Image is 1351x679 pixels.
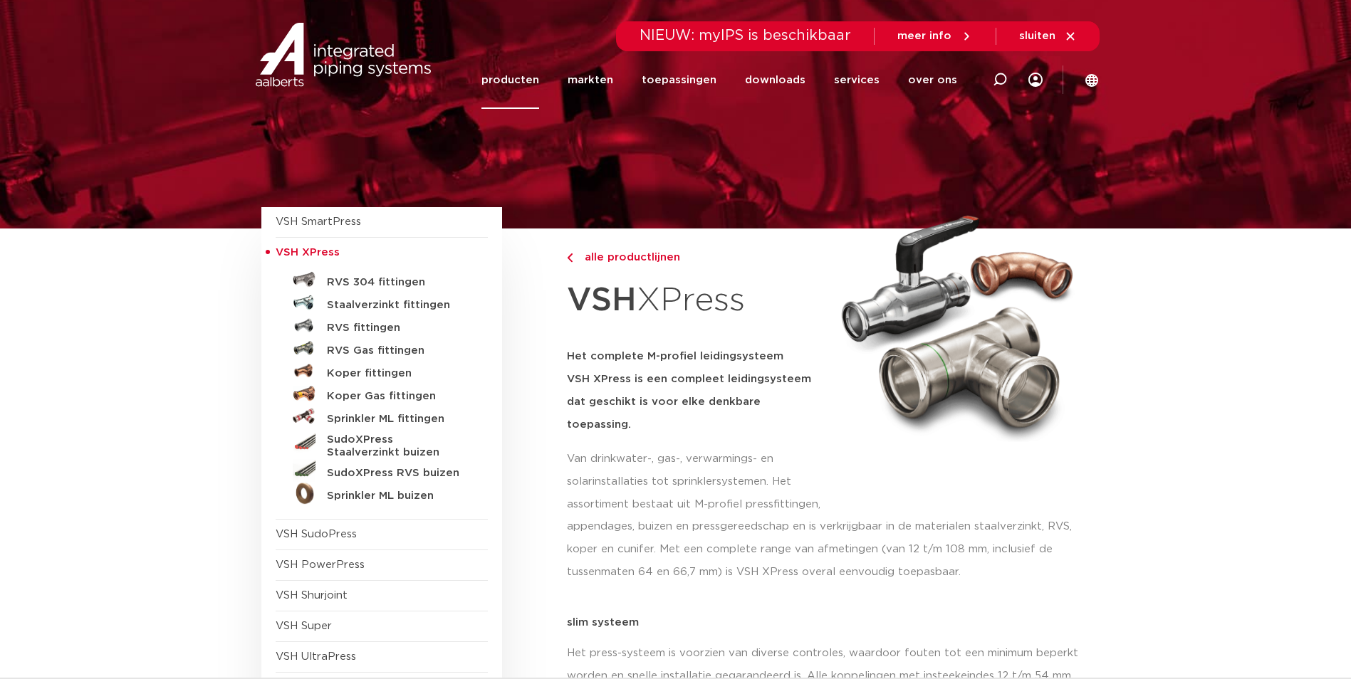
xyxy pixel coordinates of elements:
nav: Menu [481,51,957,109]
h5: Sprinkler ML buizen [327,490,468,502]
h5: Koper Gas fittingen [327,390,468,403]
a: VSH SmartPress [276,216,361,227]
a: downloads [745,51,805,109]
p: slim systeem [567,617,1090,628]
a: Sprinkler ML fittingen [276,405,488,428]
a: VSH PowerPress [276,559,365,570]
h5: RVS fittingen [327,322,468,335]
h5: Koper fittingen [327,367,468,380]
a: meer info [897,30,973,43]
h5: SudoXPress Staalverzinkt buizen [327,433,468,459]
a: services [834,51,880,109]
a: SudoXPress Staalverzinkt buizen [276,428,488,459]
span: alle productlijnen [576,252,680,263]
a: VSH Shurjoint [276,590,348,601]
a: Koper fittingen [276,359,488,382]
span: VSH XPress [276,247,340,258]
a: Staalverzinkt fittingen [276,291,488,314]
strong: VSH [567,284,637,317]
span: sluiten [1019,31,1055,41]
h5: Sprinkler ML fittingen [327,413,468,426]
span: NIEUW: myIPS is beschikbaar [640,28,851,43]
h5: Het complete M-profiel leidingsysteem VSH XPress is een compleet leidingsysteem dat geschikt is v... [567,345,825,436]
h5: SudoXPress RVS buizen [327,467,468,480]
span: meer info [897,31,951,41]
h5: Staalverzinkt fittingen [327,299,468,312]
h1: XPress [567,273,825,328]
p: appendages, buizen en pressgereedschap en is verkrijgbaar in de materialen staalverzinkt, RVS, ko... [567,515,1090,584]
a: toepassingen [642,51,716,109]
img: chevron-right.svg [567,253,573,263]
a: RVS Gas fittingen [276,337,488,359]
a: VSH UltraPress [276,651,356,662]
a: over ons [908,51,957,109]
p: Van drinkwater-, gas-, verwarmings- en solarinstallaties tot sprinklersystemen. Het assortiment b... [567,448,825,516]
h5: RVS Gas fittingen [327,344,468,357]
a: RVS fittingen [276,314,488,337]
a: Sprinkler ML buizen [276,482,488,505]
a: producten [481,51,539,109]
a: alle productlijnen [567,249,825,266]
a: SudoXPress RVS buizen [276,459,488,482]
a: VSH Super [276,621,332,631]
div: my IPS [1028,51,1043,109]
a: RVS 304 fittingen [276,268,488,291]
a: Koper Gas fittingen [276,382,488,405]
a: VSH SudoPress [276,529,357,539]
a: markten [568,51,613,109]
a: sluiten [1019,30,1077,43]
h5: RVS 304 fittingen [327,276,468,289]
